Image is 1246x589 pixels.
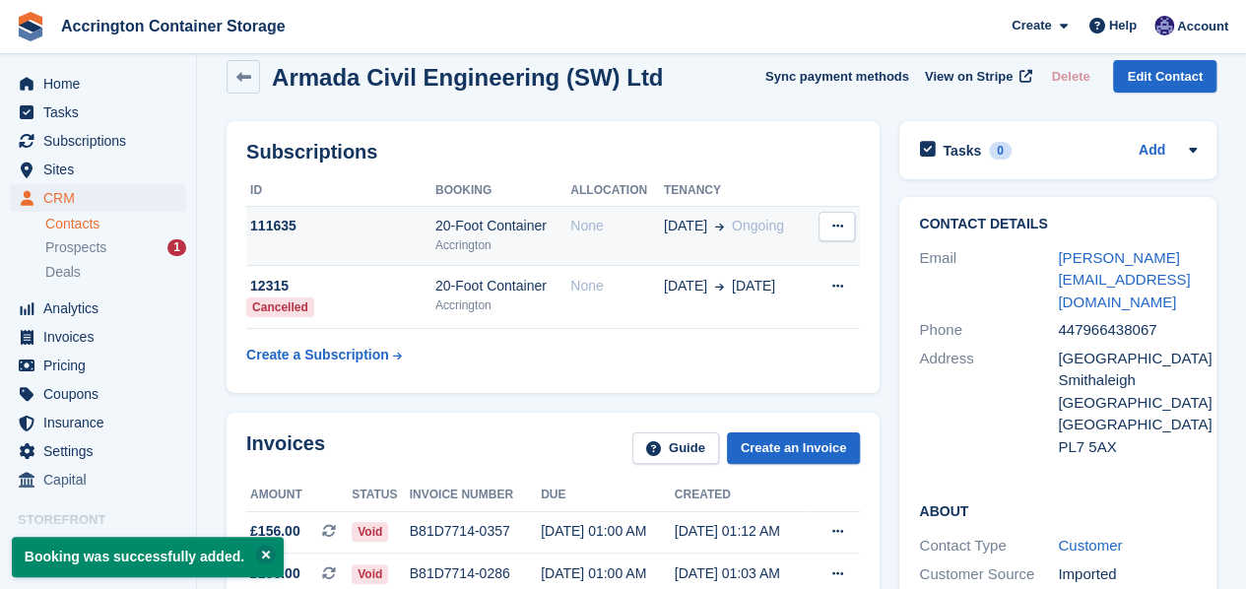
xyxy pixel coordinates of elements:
th: Tenancy [664,175,810,207]
div: Accrington [435,236,570,254]
h2: Invoices [246,432,325,465]
p: Booking was successfully added. [12,537,284,577]
th: Status [352,480,410,511]
a: Prospects 1 [45,237,186,258]
th: Booking [435,175,570,207]
h2: About [919,500,1197,520]
div: 20-Foot Container [435,216,570,236]
div: [DATE] 01:00 AM [541,563,675,584]
span: Pricing [43,352,162,379]
div: 12315 [246,276,435,296]
div: 111635 [246,216,435,236]
th: Amount [246,480,352,511]
span: [DATE] [732,276,775,296]
a: menu [10,294,186,322]
a: Add [1139,140,1165,163]
button: Sync payment methods [765,60,909,93]
a: menu [10,70,186,98]
th: Allocation [570,175,664,207]
a: menu [10,380,186,408]
span: Coupons [43,380,162,408]
span: [DATE] [664,216,707,236]
a: Accrington Container Storage [53,10,294,42]
a: menu [10,184,186,212]
span: Ongoing [732,218,784,233]
div: B81D7714-0357 [410,521,541,542]
span: Insurance [43,409,162,436]
span: Storefront [18,510,196,530]
div: [GEOGRAPHIC_DATA] [1058,414,1197,436]
span: Settings [43,437,162,465]
span: Account [1177,17,1228,36]
th: Due [541,480,675,511]
span: [DATE] [664,276,707,296]
th: Created [675,480,809,511]
div: [GEOGRAPHIC_DATA] [1058,348,1197,370]
img: Jacob Connolly [1154,16,1174,35]
div: [DATE] 01:12 AM [675,521,809,542]
div: None [570,276,664,296]
div: Smithaleigh [1058,369,1197,392]
span: Capital [43,466,162,493]
img: stora-icon-8386f47178a22dfd0bd8f6a31ec36ba5ce8667c1dd55bd0f319d3a0aa187defe.svg [16,12,45,41]
div: [DATE] 01:00 AM [541,521,675,542]
span: Void [352,564,388,584]
div: 1 [167,239,186,256]
div: Address [919,348,1058,459]
a: Edit Contact [1113,60,1216,93]
div: [DATE] 01:03 AM [675,563,809,584]
a: Guide [632,432,719,465]
span: Create [1012,16,1051,35]
a: Create a Subscription [246,337,402,373]
span: Subscriptions [43,127,162,155]
button: Delete [1043,60,1097,93]
a: [PERSON_NAME][EMAIL_ADDRESS][DOMAIN_NAME] [1058,249,1190,310]
div: None [570,216,664,236]
div: Accrington [435,296,570,314]
span: Void [352,522,388,542]
span: Sites [43,156,162,183]
span: Prospects [45,238,106,257]
a: Create an Invoice [727,432,861,465]
div: Cancelled [246,297,314,317]
a: menu [10,98,186,126]
h2: Contact Details [919,217,1197,232]
a: menu [10,156,186,183]
span: £156.00 [250,521,300,542]
div: PL7 5AX [1058,436,1197,459]
span: CRM [43,184,162,212]
span: Deals [45,263,81,282]
div: 0 [989,142,1012,160]
a: menu [10,323,186,351]
span: Home [43,70,162,98]
a: menu [10,352,186,379]
span: Invoices [43,323,162,351]
span: £156.00 [250,563,300,584]
h2: Tasks [943,142,981,160]
div: 20-Foot Container [435,276,570,296]
span: View on Stripe [925,67,1013,87]
div: Customer Source [919,563,1058,586]
a: menu [10,437,186,465]
div: Create a Subscription [246,345,389,365]
div: [GEOGRAPHIC_DATA] [1058,392,1197,415]
a: menu [10,466,186,493]
div: Email [919,247,1058,314]
a: Customer [1058,537,1122,554]
h2: Subscriptions [246,141,860,164]
th: Invoice number [410,480,541,511]
th: ID [246,175,435,207]
a: menu [10,409,186,436]
a: Contacts [45,215,186,233]
a: View on Stripe [917,60,1036,93]
div: B81D7714-0286 [410,563,541,584]
div: Imported [1058,563,1197,586]
span: Help [1109,16,1137,35]
div: 447966438067 [1058,319,1197,342]
a: menu [10,127,186,155]
h2: Armada Civil Engineering (SW) Ltd [272,64,663,91]
span: Analytics [43,294,162,322]
span: Tasks [43,98,162,126]
a: Deals [45,262,186,283]
div: Phone [919,319,1058,342]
